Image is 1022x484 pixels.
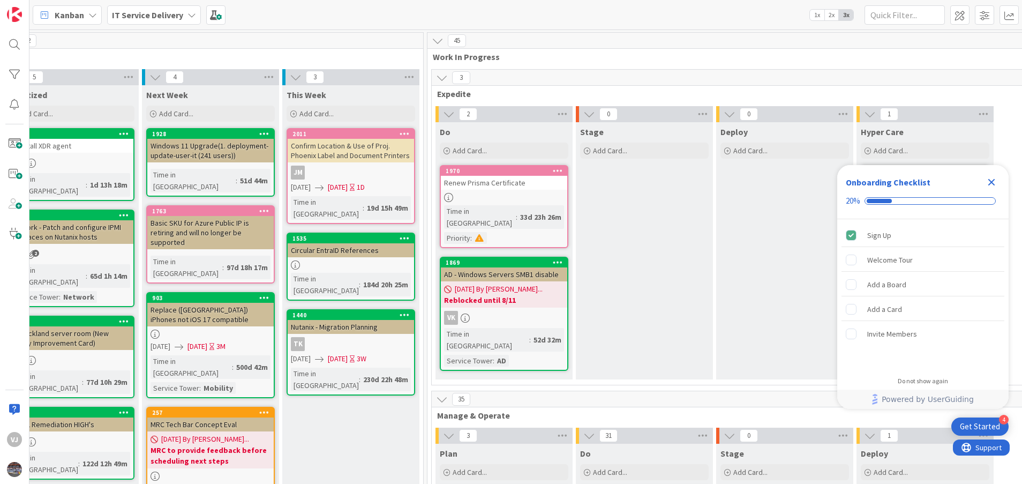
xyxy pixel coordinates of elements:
div: 2011 [288,129,414,139]
span: Support [22,2,49,14]
div: 1674Unit42 Remediation HIGH's [7,408,133,431]
a: 1763Basic SKU for Azure Public IP is retiring and will no longer be supportedTime in [GEOGRAPHIC_... [146,205,275,284]
div: VK [441,311,567,325]
div: 1535 [288,234,414,243]
span: [DATE] [328,182,348,193]
span: 3 [452,71,470,84]
b: IT Service Delivery [112,10,183,20]
a: 1535Circular EntraID ReferencesTime in [GEOGRAPHIC_DATA]:184d 20h 25m [287,233,415,301]
span: : [516,211,517,223]
img: Visit kanbanzone.com [7,7,22,22]
span: : [222,262,224,273]
span: Powered by UserGuiding [882,393,974,406]
div: Time in [GEOGRAPHIC_DATA] [10,173,86,197]
div: Add a Card is incomplete. [841,297,1004,321]
span: [DATE] [291,182,311,193]
span: Next Week [146,90,188,100]
b: MRC to provide feedback before scheduling next steps [151,445,270,466]
div: 1763Basic SKU for Azure Public IP is retiring and will no longer be supported [147,206,274,249]
div: Welcome Tour is incomplete. [841,248,1004,272]
div: 1970 [441,166,567,176]
div: Service Tower [10,291,59,303]
div: 19d 15h 49m [364,202,411,214]
div: Get Started [960,421,1000,432]
span: 2x [824,10,839,20]
div: 1440 [288,310,414,320]
div: Network - Patch and configure IPMI interfaces on Nutanix hosts [7,220,133,244]
div: Invite Members [867,327,917,340]
span: Do [440,126,450,137]
span: : [82,376,84,388]
span: Intake [3,51,410,62]
a: 1891Network - Patch and configure IPMI interfaces on Nutanix hostsTime in [GEOGRAPHIC_DATA]:65d 1... [6,210,134,307]
div: 2011Confirm Location & Use of Proj. Phoenix Label and Document Printers [288,129,414,162]
span: Add Card... [299,109,334,118]
div: TK [288,337,414,351]
div: Time in [GEOGRAPHIC_DATA] [151,355,232,379]
div: 184d 20h 25m [360,279,411,291]
div: AD [494,355,509,367]
span: Stage [720,448,744,459]
span: 2 [32,250,39,257]
div: 52d 32m [531,334,564,346]
div: 77d 10h 29m [84,376,130,388]
div: 257MRC Tech Bar Concept Eval [147,408,274,431]
span: 5 [25,71,43,84]
div: Circular EntraID References [288,243,414,257]
div: Close Checklist [983,174,1000,191]
span: : [86,179,87,191]
span: Kanban [55,9,84,21]
div: 1841 [7,317,133,326]
div: 2013Uninstall XDR agent [7,129,133,153]
div: Mobility [201,382,236,394]
span: Add Card... [874,467,908,477]
div: Unit42 Remediation HIGH's [7,418,133,431]
input: Quick Filter... [865,5,945,25]
div: 1869 [446,259,567,266]
div: Checklist progress: 20% [846,196,1000,206]
div: 4 [999,415,1009,425]
span: : [359,374,360,385]
div: 3M [216,341,226,352]
span: [DATE] [328,353,348,364]
div: Sign Up is complete. [841,224,1004,247]
div: 500d 42m [234,361,270,373]
div: Sign Up [867,229,891,242]
div: 1763 [147,206,274,216]
div: 122d 12h 49m [80,458,130,470]
span: Deploy [720,126,748,137]
div: Time in [GEOGRAPHIC_DATA] [10,264,86,288]
span: Add Card... [733,146,768,155]
div: Time in [GEOGRAPHIC_DATA] [444,328,529,352]
span: : [363,202,364,214]
div: Checklist items [837,219,1009,370]
span: Add Card... [593,146,627,155]
div: 1891 [7,211,133,220]
div: Windows 11 Upgrade(1. deployment-update-user-it (241 users)) [147,139,274,162]
span: 45 [448,34,466,47]
div: Time in [GEOGRAPHIC_DATA] [10,452,78,475]
span: 0 [740,108,758,121]
div: 65d 1h 14m [87,270,130,282]
span: Do [580,448,591,459]
span: : [199,382,201,394]
span: : [493,355,494,367]
div: 257 [147,408,274,418]
div: 2013 [12,130,133,138]
div: 1928Windows 11 Upgrade(1. deployment-update-user-it (241 users)) [147,129,274,162]
a: 1970Renew Prisma CertificateTime in [GEOGRAPHIC_DATA]:33d 23h 26mPriority: [440,165,568,248]
div: 1535 [292,235,414,242]
span: [DATE] [187,341,207,352]
div: Invite Members is incomplete. [841,322,1004,346]
div: MRC Tech Bar Concept Eval [147,418,274,431]
span: Deploy [861,448,888,459]
span: Add Card... [159,109,193,118]
div: Do not show again [898,377,948,385]
span: Add Card... [593,467,627,477]
div: JM [288,166,414,180]
a: 903Replace ([GEOGRAPHIC_DATA]) iPhones not iOS 17 compatible[DATE][DATE]3MTime in [GEOGRAPHIC_DAT... [146,292,275,398]
div: 1891 [12,212,133,219]
span: Stage [580,126,604,137]
div: 1869 [441,258,567,267]
span: [DATE] [291,353,311,364]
